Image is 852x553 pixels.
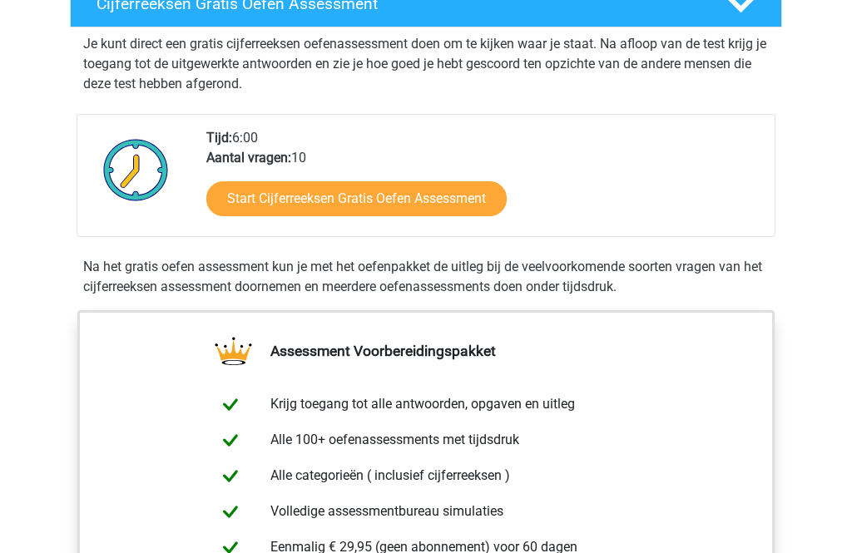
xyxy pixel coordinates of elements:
[206,130,232,146] b: Tijd:
[94,128,178,211] img: Klok
[206,150,291,165] b: Aantal vragen:
[83,34,769,94] p: Je kunt direct een gratis cijferreeksen oefenassessment doen om te kijken waar je staat. Na afloo...
[194,128,774,236] div: 6:00 10
[77,257,775,297] div: Na het gratis oefen assessment kun je met het oefenpakket de uitleg bij de veelvoorkomende soorte...
[206,181,507,216] a: Start Cijferreeksen Gratis Oefen Assessment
